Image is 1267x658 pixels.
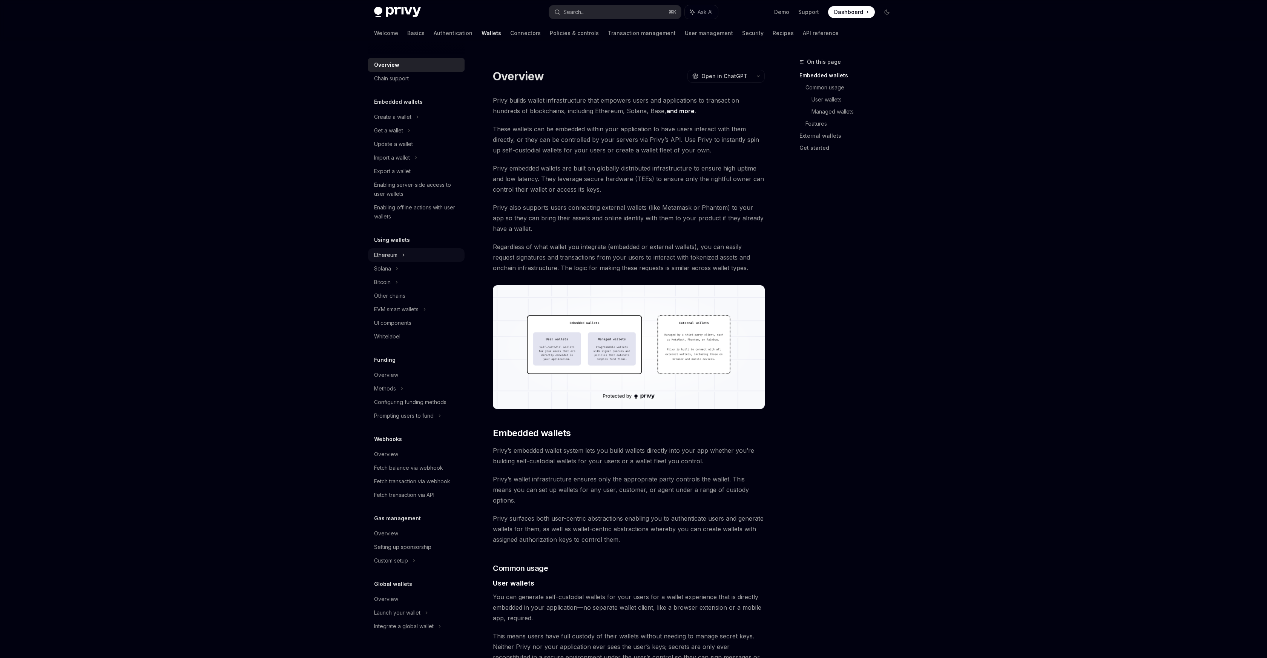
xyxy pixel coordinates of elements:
a: Connectors [510,24,541,42]
a: Transaction management [608,24,676,42]
h5: Funding [374,355,396,364]
div: Overview [374,450,398,459]
span: Privy’s embedded wallet system lets you build wallets directly into your app whether you’re build... [493,445,765,466]
div: Fetch transaction via API [374,490,434,500]
a: Get started [799,142,899,154]
span: Privy also supports users connecting external wallets (like Metamask or Phantom) to your app so t... [493,202,765,234]
span: Embedded wallets [493,427,571,439]
span: Privy’s wallet infrastructure ensures only the appropriate party controls the wallet. This means ... [493,474,765,506]
div: Overview [374,371,398,380]
span: Open in ChatGPT [701,72,747,80]
button: Open in ChatGPT [687,70,752,83]
a: and more [666,107,695,115]
a: Update a wallet [368,137,465,151]
span: Regardless of what wallet you integrate (embedded or external wallets), you can easily request si... [493,241,765,273]
a: Recipes [773,24,794,42]
a: User management [685,24,733,42]
h5: Using wallets [374,235,410,244]
div: Create a wallet [374,112,411,121]
div: Enabling server-side access to user wallets [374,180,460,198]
h5: Global wallets [374,580,412,589]
div: Overview [374,595,398,604]
a: External wallets [799,130,899,142]
button: Toggle dark mode [881,6,893,18]
div: Import a wallet [374,153,410,162]
a: Overview [368,58,465,72]
a: Configuring funding methods [368,395,465,409]
div: Overview [374,529,398,538]
a: Managed wallets [811,106,899,118]
a: Wallets [482,24,501,42]
span: Dashboard [834,8,863,16]
div: Search... [563,8,584,17]
a: Enabling server-side access to user wallets [368,178,465,201]
a: API reference [803,24,839,42]
span: Privy embedded wallets are built on globally distributed infrastructure to ensure high uptime and... [493,163,765,195]
span: You can generate self-custodial wallets for your users for a wallet experience that is directly e... [493,592,765,623]
h1: Overview [493,69,544,83]
a: Authentication [434,24,472,42]
div: Fetch transaction via webhook [374,477,450,486]
div: Prompting users to fund [374,411,434,420]
a: Basics [407,24,425,42]
a: Whitelabel [368,330,465,343]
a: User wallets [811,94,899,106]
span: Common usage [493,563,548,573]
a: Other chains [368,289,465,303]
h5: Embedded wallets [374,97,423,106]
span: User wallets [493,578,534,588]
span: Privy surfaces both user-centric abstractions enabling you to authenticate users and generate wal... [493,513,765,545]
div: Ethereum [374,251,397,260]
a: Demo [774,8,789,16]
a: Embedded wallets [799,69,899,81]
a: Overview [368,592,465,606]
div: Whitelabel [374,332,400,341]
span: Privy builds wallet infrastructure that empowers users and applications to transact on hundreds o... [493,95,765,116]
div: Export a wallet [374,167,411,176]
a: Overview [368,368,465,382]
div: Enabling offline actions with user wallets [374,203,460,221]
img: dark logo [374,7,421,17]
div: Chain support [374,74,409,83]
div: Methods [374,384,396,393]
a: Setting up sponsorship [368,540,465,554]
div: Get a wallet [374,126,403,135]
img: images/walletoverview.png [493,285,765,409]
div: Launch your wallet [374,608,420,617]
h5: Webhooks [374,435,402,444]
div: UI components [374,318,411,327]
a: Support [798,8,819,16]
a: Security [742,24,764,42]
div: Setting up sponsorship [374,543,431,552]
div: EVM smart wallets [374,305,419,314]
h5: Gas management [374,514,421,523]
a: Features [805,118,899,130]
button: Ask AI [685,5,718,19]
a: Enabling offline actions with user wallets [368,201,465,223]
span: On this page [807,57,841,66]
div: Solana [374,264,391,273]
div: Fetch balance via webhook [374,463,443,472]
a: Dashboard [828,6,875,18]
a: Fetch balance via webhook [368,461,465,475]
a: Fetch transaction via API [368,488,465,502]
a: UI components [368,316,465,330]
a: Export a wallet [368,164,465,178]
a: Chain support [368,72,465,85]
a: Common usage [805,81,899,94]
a: Overview [368,527,465,540]
div: Integrate a global wallet [374,622,434,631]
a: Overview [368,447,465,461]
span: These wallets can be embedded within your application to have users interact with them directly, ... [493,124,765,155]
a: Policies & controls [550,24,599,42]
div: Custom setup [374,556,408,565]
div: Overview [374,60,399,69]
button: Search...⌘K [549,5,681,19]
div: Configuring funding methods [374,398,446,407]
a: Fetch transaction via webhook [368,475,465,488]
div: Bitcoin [374,278,391,287]
div: Update a wallet [374,140,413,149]
span: ⌘ K [669,9,676,15]
span: Ask AI [698,8,713,16]
a: Welcome [374,24,398,42]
